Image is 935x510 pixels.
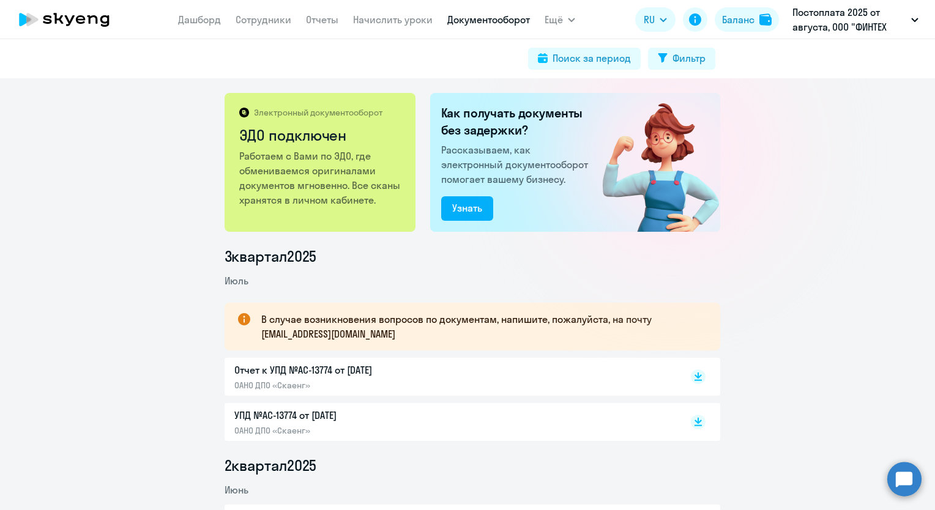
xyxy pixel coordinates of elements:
button: Ещё [545,7,575,32]
a: Отчет к УПД №AC-13774 от [DATE]ОАНО ДПО «Скаенг» [234,363,665,391]
p: ОАНО ДПО «Скаенг» [234,425,491,436]
p: Электронный документооборот [254,107,382,118]
div: Фильтр [672,51,706,65]
a: Начислить уроки [353,13,433,26]
p: УПД №AC-13774 от [DATE] [234,408,491,423]
span: Июнь [225,484,248,496]
a: Отчеты [306,13,338,26]
p: Отчет к УПД №AC-13774 от [DATE] [234,363,491,377]
a: Дашборд [178,13,221,26]
li: 2 квартал 2025 [225,456,720,475]
a: УПД №AC-13774 от [DATE]ОАНО ДПО «Скаенг» [234,408,665,436]
span: RU [644,12,655,27]
button: RU [635,7,676,32]
a: Сотрудники [236,13,291,26]
p: ОАНО ДПО «Скаенг» [234,380,491,391]
div: Баланс [722,12,754,27]
img: connected [583,93,720,232]
button: Узнать [441,196,493,221]
h2: ЭДО подключен [239,125,403,145]
h2: Как получать документы без задержки? [441,105,593,139]
button: Фильтр [648,48,715,70]
button: Балансbalance [715,7,779,32]
p: Постоплата 2025 от августа, ООО "ФИНТЕХ СЕРВИС" [792,5,906,34]
div: Поиск за период [553,51,631,65]
a: Документооборот [447,13,530,26]
span: Ещё [545,12,563,27]
img: balance [759,13,772,26]
span: Июль [225,275,248,287]
div: Узнать [452,201,482,215]
button: Постоплата 2025 от августа, ООО "ФИНТЕХ СЕРВИС" [786,5,925,34]
p: Рассказываем, как электронный документооборот помогает вашему бизнесу. [441,142,593,187]
button: Поиск за период [528,48,641,70]
p: В случае возникновения вопросов по документам, напишите, пожалуйста, на почту [EMAIL_ADDRESS][DOM... [261,312,698,341]
p: Работаем с Вами по ЭДО, где обмениваемся оригиналами документов мгновенно. Все сканы хранятся в л... [239,149,403,207]
li: 3 квартал 2025 [225,246,720,266]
